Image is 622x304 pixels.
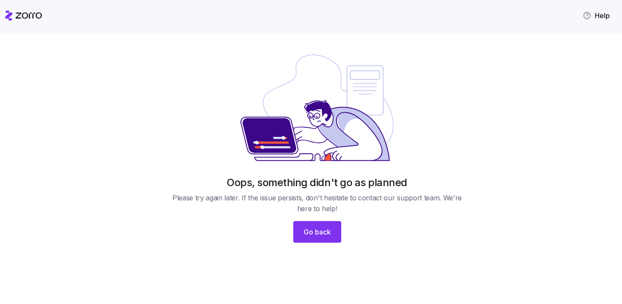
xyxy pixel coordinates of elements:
[227,176,407,189] h1: Oops, something didn't go as planned
[304,227,331,237] span: Go back
[293,221,341,243] button: Go back
[583,10,610,21] span: Help
[168,193,466,214] span: Please try again later. If the issue persists, don't hesitate to contact our support team. We're ...
[576,7,617,24] button: Help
